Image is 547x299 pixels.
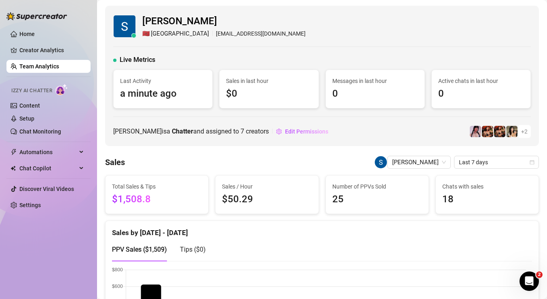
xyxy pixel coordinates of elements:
span: [PERSON_NAME] [142,14,306,29]
img: Oxillery [482,126,493,137]
b: Chatter [172,127,193,135]
span: Last 7 days [459,156,534,168]
img: AI Chatter [55,84,68,95]
span: calendar [530,160,534,165]
span: PPV Sales ( $1,509 ) [112,246,167,253]
span: + 2 [521,127,528,136]
span: Chats with sales [442,182,532,191]
h4: Sales [105,157,125,168]
img: logo-BBDzfeDw.svg [6,12,67,20]
span: a minute ago [120,86,206,102]
span: 🇲🇦 [142,29,150,39]
a: Team Analytics [19,63,59,70]
span: [PERSON_NAME] is a and assigned to creators [113,126,269,136]
span: $1,508.8 [112,192,202,207]
a: Discover Viral Videos [19,186,74,192]
span: $0 [226,86,312,102]
span: setting [276,129,282,134]
span: Last Activity [120,76,206,85]
span: 7 [241,127,244,135]
span: Live Metrics [120,55,155,65]
button: Edit Permissions [276,125,329,138]
span: Messages in last hour [332,76,418,85]
a: Setup [19,115,34,122]
a: Creator Analytics [19,44,84,57]
a: Home [19,31,35,37]
span: 25 [332,192,422,207]
div: Sales by [DATE] - [DATE] [112,221,532,238]
img: cyber [470,126,481,137]
span: Tips ( $0 ) [180,246,206,253]
iframe: Intercom live chat [520,271,539,291]
img: Chat Copilot [11,165,16,171]
a: Chat Monitoring [19,128,61,135]
span: Number of PPVs Sold [332,182,422,191]
span: Soufiane Boudadour [392,156,446,168]
span: Total Sales & Tips [112,182,202,191]
span: Automations [19,146,77,159]
span: 0 [332,86,418,102]
img: Soufiane Boudadour [114,15,135,37]
div: [EMAIL_ADDRESS][DOMAIN_NAME] [142,29,306,39]
span: Sales in last hour [226,76,312,85]
span: 18 [442,192,532,207]
span: 0 [438,86,524,102]
a: Settings [19,202,41,208]
span: 2 [536,271,543,278]
span: Chat Copilot [19,162,77,175]
span: thunderbolt [11,149,17,155]
a: Content [19,102,40,109]
img: Candylion [506,126,517,137]
span: $50.29 [222,192,312,207]
span: Izzy AI Chatter [11,87,52,95]
span: Edit Permissions [285,128,328,135]
span: [GEOGRAPHIC_DATA] [151,29,209,39]
img: OxilleryOF [494,126,505,137]
img: Soufiane Boudadour [375,156,387,168]
span: Active chats in last hour [438,76,524,85]
span: Sales / Hour [222,182,312,191]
